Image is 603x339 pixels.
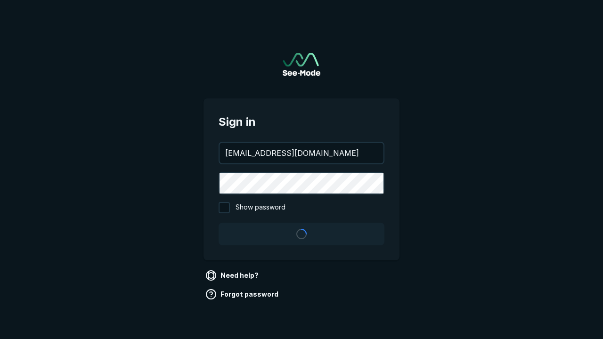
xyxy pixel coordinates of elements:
a: Go to sign in [283,53,320,76]
a: Need help? [204,268,262,283]
a: Forgot password [204,287,282,302]
img: See-Mode Logo [283,53,320,76]
span: Show password [236,202,285,213]
span: Sign in [219,113,384,130]
input: your@email.com [220,143,383,163]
